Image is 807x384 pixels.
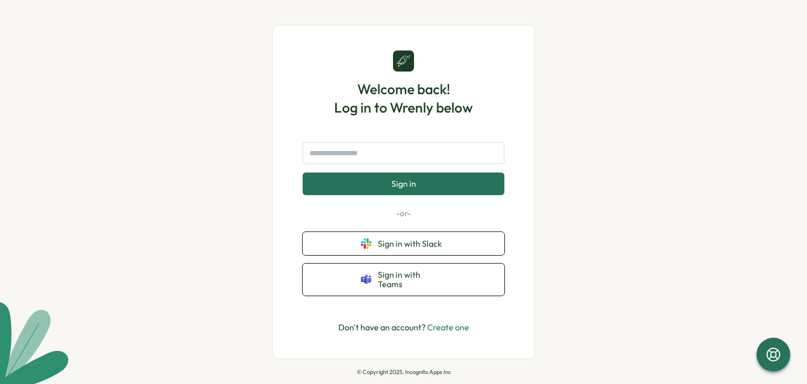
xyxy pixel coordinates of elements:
button: Sign in [303,173,504,195]
span: Sign in [391,179,416,188]
button: Sign in with Slack [303,232,504,255]
span: Sign in with Teams [378,270,446,289]
p: -or- [303,208,504,219]
span: Sign in with Slack [378,239,446,248]
button: Sign in with Teams [303,264,504,296]
p: Don't have an account? [338,321,469,334]
a: Create one [427,322,469,332]
h1: Welcome back! Log in to Wrenly below [334,80,473,117]
p: © Copyright 2025, Incognito Apps Inc [357,369,451,376]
